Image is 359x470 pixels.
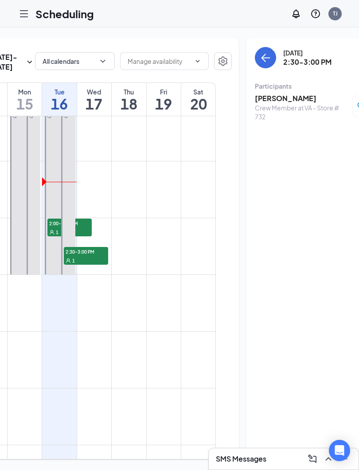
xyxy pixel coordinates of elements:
[307,454,318,464] svg: ComposeMessage
[329,440,350,461] div: Open Intercom Messenger
[49,230,55,235] svg: User
[255,94,348,103] h3: [PERSON_NAME]
[8,96,42,111] h1: 15
[333,10,338,17] div: TJ
[194,58,201,65] svg: ChevronDown
[42,83,76,116] a: September 16, 2025
[218,56,228,67] svg: Settings
[283,48,332,57] div: [DATE]
[19,8,29,19] svg: Hamburger
[181,96,215,111] h1: 20
[128,56,191,66] input: Manage availability
[98,57,107,66] svg: ChevronDown
[8,83,42,116] a: September 15, 2025
[29,114,33,118] svg: Sync
[181,83,215,116] a: September 20, 2025
[181,87,215,96] div: Sat
[42,87,76,96] div: Tue
[77,87,111,96] div: Wed
[42,96,76,111] h1: 16
[8,87,42,96] div: Mon
[35,52,115,70] button: All calendarsChevronDown
[260,52,271,63] svg: ArrowLeft
[147,96,181,111] h1: 19
[283,57,332,67] h3: 2:30-3:00 PM
[214,52,232,72] a: Settings
[321,452,336,466] button: ChevronUp
[77,83,111,116] a: September 17, 2025
[291,8,301,19] svg: Notifications
[147,83,181,116] a: September 19, 2025
[24,57,35,67] svg: SmallChevronDown
[323,454,334,464] svg: ChevronUp
[305,452,320,466] button: ComposeMessage
[214,52,232,70] button: Settings
[112,83,146,116] a: September 18, 2025
[64,247,108,256] span: 2:30-3:00 PM
[255,103,348,121] div: Crew Member at VA - Store # 732
[216,454,266,464] h3: SMS Messages
[56,229,59,235] span: 1
[255,47,276,68] button: back-button
[12,114,17,118] svg: Sync
[112,87,146,96] div: Thu
[35,6,94,21] h1: Scheduling
[47,114,51,118] svg: Sync
[112,96,146,111] h1: 18
[47,219,92,227] span: 2:00-2:30 PM
[147,87,181,96] div: Fri
[310,8,321,19] svg: QuestionInfo
[77,96,111,111] h1: 17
